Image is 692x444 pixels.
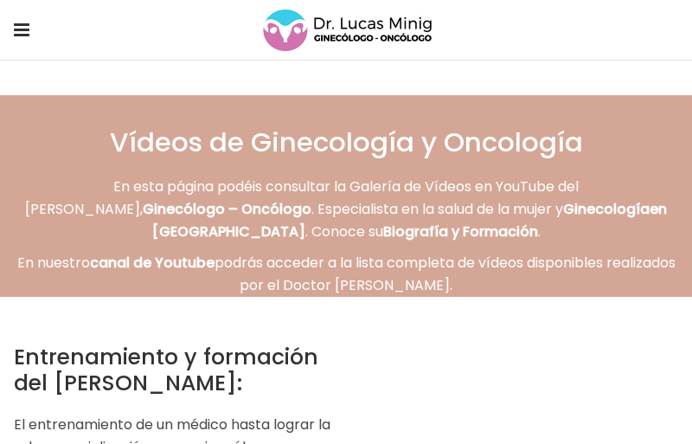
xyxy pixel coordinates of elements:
[143,199,311,219] strong: Ginecólogo – Oncólogo
[17,253,676,295] span: En nuestro podrás acceder a la lista completa de vídeos disponibles realizados por el Doctor [PER...
[90,253,215,273] a: canal de Youtube
[14,344,333,396] h2: Entrenamiento y formación del [PERSON_NAME]:
[383,222,538,241] a: Biografía y Formación
[25,177,667,241] span: En esta página podéis consultar la Galería de Vídeos en YouTube del [PERSON_NAME], . Especialista...
[563,199,650,219] strong: Ginecología
[110,123,583,161] span: Vídeos de Ginecología y Oncología
[261,7,434,54] img: Mobile Logo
